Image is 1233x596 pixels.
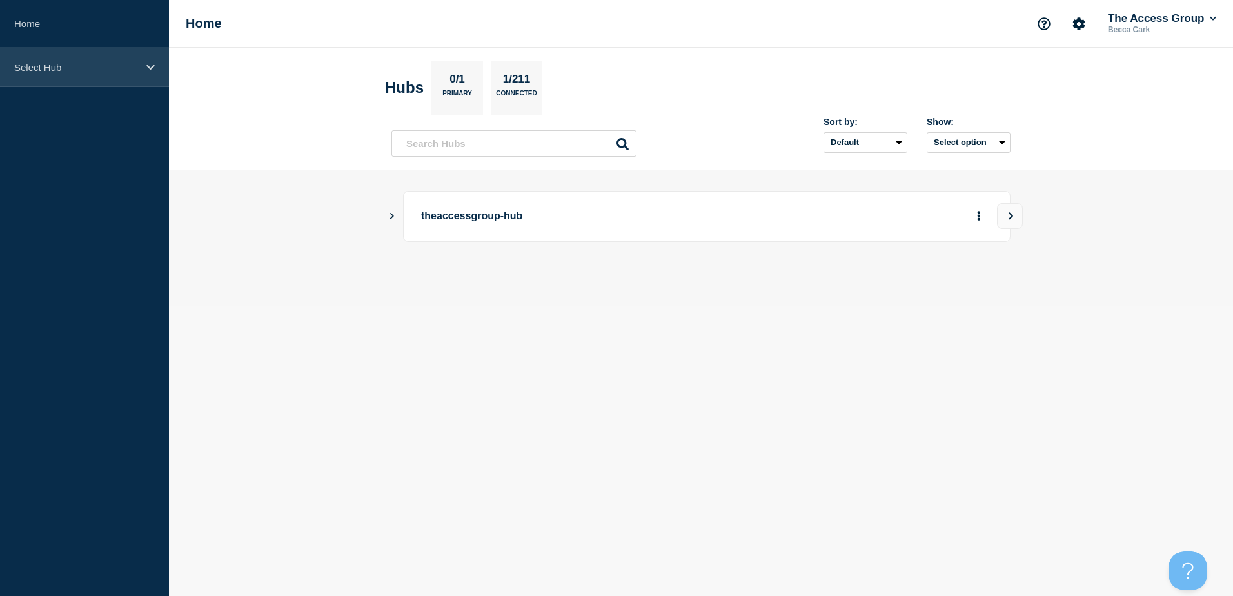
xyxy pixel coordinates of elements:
button: More actions [971,204,987,228]
div: Sort by: [824,117,907,127]
button: The Access Group [1105,12,1219,25]
button: Account settings [1065,10,1092,37]
button: Support [1031,10,1058,37]
div: Show: [927,117,1011,127]
p: Connected [496,90,537,103]
button: Select option [927,132,1011,153]
p: Select Hub [14,62,138,73]
p: Primary [442,90,472,103]
button: Show Connected Hubs [389,212,395,221]
select: Sort by [824,132,907,153]
p: theaccessgroup-hub [421,204,778,228]
p: Becca Cark [1105,25,1219,34]
h2: Hubs [385,79,424,97]
h1: Home [186,16,222,31]
p: 1/211 [498,73,535,90]
iframe: Help Scout Beacon - Open [1169,551,1207,590]
button: View [997,203,1023,229]
p: 0/1 [445,73,470,90]
input: Search Hubs [391,130,636,157]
